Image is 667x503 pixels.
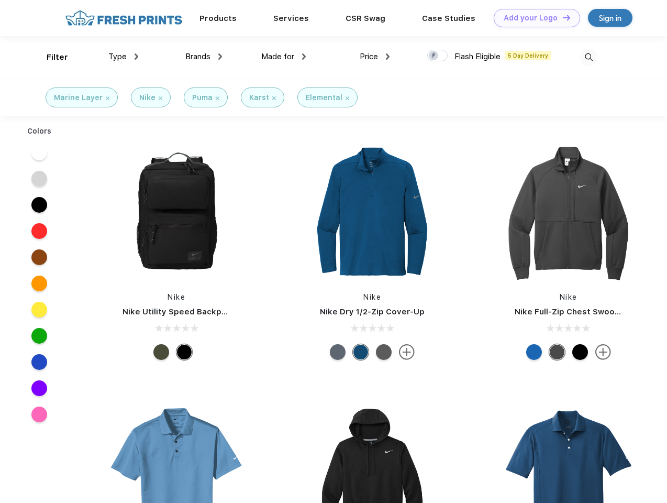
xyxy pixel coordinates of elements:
div: Sign in [599,12,621,24]
img: dropdown.png [386,53,390,60]
div: Nike [139,92,155,103]
a: Products [199,14,237,23]
a: CSR Swag [346,14,385,23]
img: filter_cancel.svg [272,96,276,100]
div: Puma [192,92,213,103]
img: func=resize&h=266 [107,142,246,281]
img: filter_cancel.svg [216,96,219,100]
img: more.svg [595,344,611,360]
div: Elemental [306,92,342,103]
div: Black [572,344,588,360]
a: Services [273,14,309,23]
a: Nike Dry 1/2-Zip Cover-Up [320,307,425,316]
a: Nike [168,293,185,301]
div: Black [176,344,192,360]
img: func=resize&h=266 [303,142,442,281]
span: Type [108,52,127,61]
img: fo%20logo%202.webp [62,9,185,27]
img: dropdown.png [302,53,306,60]
img: func=resize&h=266 [499,142,638,281]
div: Anthracite [549,344,565,360]
span: 5 Day Delivery [505,51,551,60]
a: Nike Full-Zip Chest Swoosh Jacket [515,307,654,316]
div: Colors [19,126,60,137]
span: Flash Eligible [454,52,501,61]
div: Black Heather [376,344,392,360]
img: dropdown.png [135,53,138,60]
div: Marine Layer [54,92,103,103]
div: Navy Heather [330,344,346,360]
img: DT [563,15,570,20]
img: more.svg [399,344,415,360]
a: Nike [560,293,577,301]
span: Price [360,52,378,61]
img: filter_cancel.svg [346,96,349,100]
a: Sign in [588,9,632,27]
img: filter_cancel.svg [159,96,162,100]
img: dropdown.png [218,53,222,60]
a: Nike [363,293,381,301]
img: filter_cancel.svg [106,96,109,100]
span: Made for [261,52,294,61]
div: Cargo Khaki [153,344,169,360]
a: Nike Utility Speed Backpack [123,307,236,316]
div: Royal [526,344,542,360]
div: Filter [47,51,68,63]
div: Gym Blue [353,344,369,360]
div: Karst [249,92,269,103]
span: Brands [185,52,210,61]
img: desktop_search.svg [580,49,597,66]
div: Add your Logo [504,14,558,23]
